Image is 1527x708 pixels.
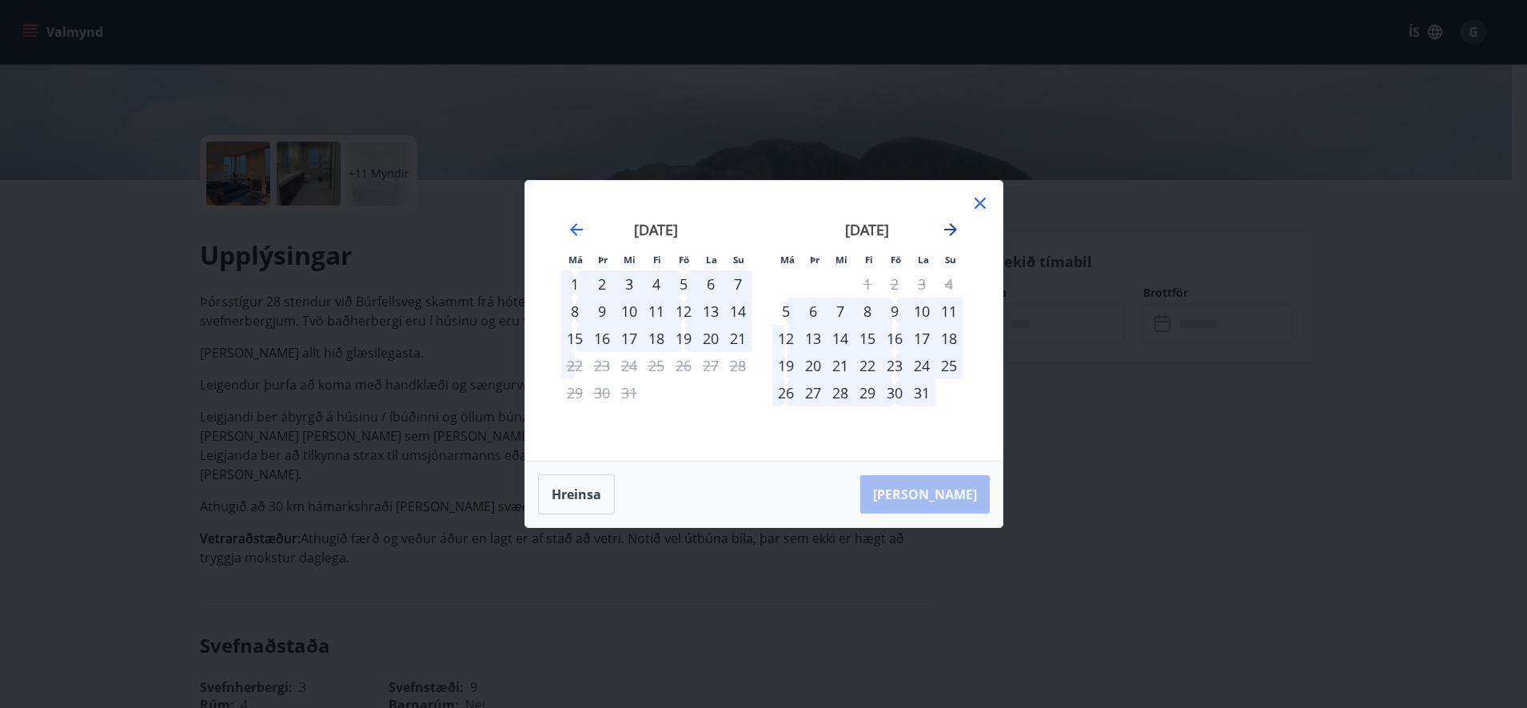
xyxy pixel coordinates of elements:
td: Choose miðvikudagur, 14. janúar 2026 as your check-in date. It’s available. [827,325,854,352]
td: Choose fimmtudagur, 18. desember 2025 as your check-in date. It’s available. [643,325,670,352]
small: Fi [653,254,661,266]
div: 15 [854,325,881,352]
div: 30 [881,379,908,406]
td: Choose mánudagur, 12. janúar 2026 as your check-in date. It’s available. [772,325,799,352]
td: Not available. fimmtudagur, 1. janúar 2026 [854,270,881,298]
div: 13 [697,298,724,325]
td: Choose fimmtudagur, 15. janúar 2026 as your check-in date. It’s available. [854,325,881,352]
strong: [DATE] [634,220,678,239]
td: Choose laugardagur, 20. desember 2025 as your check-in date. It’s available. [697,325,724,352]
div: 6 [799,298,827,325]
td: Choose föstudagur, 30. janúar 2026 as your check-in date. It’s available. [881,379,908,406]
td: Choose mánudagur, 8. desember 2025 as your check-in date. It’s available. [561,298,588,325]
td: Not available. þriðjudagur, 23. desember 2025 [588,352,616,379]
div: 24 [908,352,935,379]
div: 20 [697,325,724,352]
td: Choose föstudagur, 19. desember 2025 as your check-in date. It’s available. [670,325,697,352]
small: Fi [865,254,873,266]
div: Calendar [544,200,983,442]
div: 12 [670,298,697,325]
div: 19 [670,325,697,352]
td: Choose fimmtudagur, 22. janúar 2026 as your check-in date. It’s available. [854,352,881,379]
td: Choose laugardagur, 13. desember 2025 as your check-in date. It’s available. [697,298,724,325]
div: 23 [881,352,908,379]
div: 9 [588,298,616,325]
div: 12 [772,325,799,352]
small: Su [733,254,744,266]
small: Mi [624,254,636,266]
div: 6 [697,270,724,298]
div: 14 [827,325,854,352]
div: Move forward to switch to the next month. [941,220,960,239]
div: 8 [561,298,588,325]
div: 10 [616,298,643,325]
td: Choose þriðjudagur, 9. desember 2025 as your check-in date. It’s available. [588,298,616,325]
div: 17 [616,325,643,352]
td: Choose þriðjudagur, 27. janúar 2026 as your check-in date. It’s available. [799,379,827,406]
td: Choose þriðjudagur, 2. desember 2025 as your check-in date. It’s available. [588,270,616,298]
div: 22 [854,352,881,379]
button: Hreinsa [538,474,615,514]
td: Choose sunnudagur, 18. janúar 2026 as your check-in date. It’s available. [935,325,963,352]
div: 19 [772,352,799,379]
td: Not available. miðvikudagur, 24. desember 2025 [616,352,643,379]
div: Move backward to switch to the previous month. [567,220,586,239]
small: La [918,254,929,266]
td: Choose sunnudagur, 21. desember 2025 as your check-in date. It’s available. [724,325,752,352]
td: Choose mánudagur, 26. janúar 2026 as your check-in date. It’s available. [772,379,799,406]
div: 31 [908,379,935,406]
td: Not available. laugardagur, 27. desember 2025 [697,352,724,379]
td: Choose þriðjudagur, 6. janúar 2026 as your check-in date. It’s available. [799,298,827,325]
td: Choose miðvikudagur, 28. janúar 2026 as your check-in date. It’s available. [827,379,854,406]
td: Choose föstudagur, 16. janúar 2026 as your check-in date. It’s available. [881,325,908,352]
td: Choose föstudagur, 9. janúar 2026 as your check-in date. It’s available. [881,298,908,325]
td: Not available. miðvikudagur, 31. desember 2025 [616,379,643,406]
td: Not available. laugardagur, 3. janúar 2026 [908,270,935,298]
small: Þr [598,254,608,266]
div: 10 [908,298,935,325]
div: 4 [643,270,670,298]
td: Choose þriðjudagur, 16. desember 2025 as your check-in date. It’s available. [588,325,616,352]
small: Su [945,254,956,266]
div: 18 [935,325,963,352]
div: 21 [724,325,752,352]
td: Not available. föstudagur, 2. janúar 2026 [881,270,908,298]
small: Mi [835,254,847,266]
td: Choose mánudagur, 15. desember 2025 as your check-in date. It’s available. [561,325,588,352]
td: Choose miðvikudagur, 3. desember 2025 as your check-in date. It’s available. [616,270,643,298]
td: Choose þriðjudagur, 13. janúar 2026 as your check-in date. It’s available. [799,325,827,352]
td: Not available. mánudagur, 22. desember 2025 [561,352,588,379]
div: 9 [881,298,908,325]
div: 11 [935,298,963,325]
div: 5 [670,270,697,298]
div: 1 [561,270,588,298]
small: Fö [891,254,901,266]
div: 26 [772,379,799,406]
div: 27 [799,379,827,406]
td: Choose laugardagur, 6. desember 2025 as your check-in date. It’s available. [697,270,724,298]
div: 15 [561,325,588,352]
td: Choose sunnudagur, 25. janúar 2026 as your check-in date. It’s available. [935,352,963,379]
small: Má [568,254,583,266]
div: 7 [827,298,854,325]
div: Aðeins útritun í boði [561,352,588,379]
td: Choose miðvikudagur, 7. janúar 2026 as your check-in date. It’s available. [827,298,854,325]
td: Choose laugardagur, 24. janúar 2026 as your check-in date. It’s available. [908,352,935,379]
td: Choose laugardagur, 17. janúar 2026 as your check-in date. It’s available. [908,325,935,352]
td: Choose föstudagur, 23. janúar 2026 as your check-in date. It’s available. [881,352,908,379]
div: 7 [724,270,752,298]
td: Not available. mánudagur, 29. desember 2025 [561,379,588,406]
div: 13 [799,325,827,352]
div: 3 [616,270,643,298]
div: 25 [935,352,963,379]
td: Choose föstudagur, 12. desember 2025 as your check-in date. It’s available. [670,298,697,325]
td: Choose þriðjudagur, 20. janúar 2026 as your check-in date. It’s available. [799,352,827,379]
div: 14 [724,298,752,325]
td: Not available. þriðjudagur, 30. desember 2025 [588,379,616,406]
div: 29 [854,379,881,406]
td: Choose sunnudagur, 7. desember 2025 as your check-in date. It’s available. [724,270,752,298]
div: 11 [643,298,670,325]
td: Not available. sunnudagur, 4. janúar 2026 [935,270,963,298]
td: Choose mánudagur, 5. janúar 2026 as your check-in date. It’s available. [772,298,799,325]
div: 20 [799,352,827,379]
